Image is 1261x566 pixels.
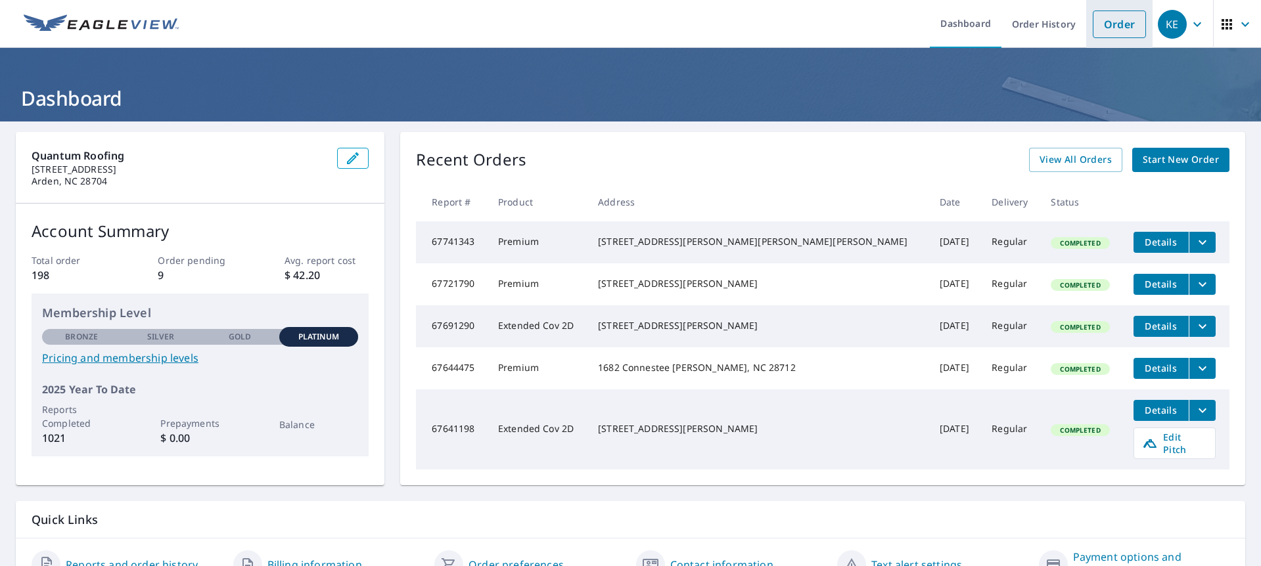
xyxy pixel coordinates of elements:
td: Regular [981,305,1040,347]
p: Balance [279,418,358,431]
p: 198 [32,267,116,283]
span: Details [1141,320,1181,332]
td: Regular [981,389,1040,469]
p: Quick Links [32,512,1229,528]
th: Status [1040,183,1122,221]
p: Arden, NC 28704 [32,175,327,187]
p: Silver [147,331,175,343]
div: [STREET_ADDRESS][PERSON_NAME] [598,277,919,290]
td: Extended Cov 2D [488,389,587,469]
span: Details [1141,404,1181,416]
td: 67641198 [416,389,488,469]
td: Premium [488,263,587,305]
button: detailsBtn-67691290 [1134,316,1189,337]
td: [DATE] [929,347,981,389]
p: Quantum Roofing [32,148,327,163]
td: [DATE] [929,389,981,469]
p: 9 [158,267,242,283]
button: filesDropdownBtn-67721790 [1189,274,1216,295]
p: Platinum [298,331,340,343]
button: detailsBtn-67641198 [1134,400,1189,421]
p: $ 42.20 [285,267,369,283]
button: filesDropdownBtn-67644475 [1189,358,1216,379]
span: Completed [1052,425,1108,435]
th: Report # [416,183,488,221]
td: Regular [981,263,1040,305]
td: 67644475 [416,347,488,389]
p: Avg. report cost [285,253,369,267]
p: Reports Completed [42,403,121,430]
div: [STREET_ADDRESS][PERSON_NAME][PERSON_NAME][PERSON_NAME] [598,235,919,248]
th: Product [488,183,587,221]
a: Start New Order [1132,148,1229,172]
button: filesDropdownBtn-67641198 [1189,400,1216,421]
span: Completed [1052,238,1108,248]
span: Details [1141,236,1181,248]
td: Regular [981,221,1040,263]
th: Address [587,183,929,221]
p: 1021 [42,430,121,446]
button: detailsBtn-67721790 [1134,274,1189,295]
span: Completed [1052,280,1108,290]
td: [DATE] [929,263,981,305]
span: Completed [1052,322,1108,332]
p: Account Summary [32,219,369,243]
span: Start New Order [1143,152,1219,168]
p: Bronze [65,331,98,343]
span: View All Orders [1040,152,1112,168]
td: Premium [488,347,587,389]
th: Date [929,183,981,221]
td: [DATE] [929,221,981,263]
div: KE [1158,10,1187,39]
td: 67691290 [416,305,488,347]
p: Gold [229,331,251,343]
p: Membership Level [42,304,358,322]
p: Recent Orders [416,148,526,172]
button: detailsBtn-67741343 [1134,232,1189,253]
p: Prepayments [160,416,239,430]
td: 67721790 [416,263,488,305]
button: filesDropdownBtn-67741343 [1189,232,1216,253]
td: Regular [981,347,1040,389]
span: Details [1141,362,1181,374]
td: Premium [488,221,587,263]
a: Pricing and membership levels [42,350,358,366]
td: Extended Cov 2D [488,305,587,347]
span: Completed [1052,364,1108,374]
p: Total order [32,253,116,267]
div: 1682 Connestee [PERSON_NAME], NC 28712 [598,361,919,374]
span: Details [1141,278,1181,290]
p: Order pending [158,253,242,267]
a: Edit Pitch [1134,427,1216,459]
a: Order [1093,11,1146,38]
th: Delivery [981,183,1040,221]
p: 2025 Year To Date [42,381,358,397]
p: [STREET_ADDRESS] [32,163,327,175]
td: 67741343 [416,221,488,263]
td: [DATE] [929,305,981,347]
div: [STREET_ADDRESS][PERSON_NAME] [598,319,919,332]
div: [STREET_ADDRESS][PERSON_NAME] [598,422,919,435]
a: View All Orders [1029,148,1122,172]
span: Edit Pitch [1142,431,1207,456]
button: detailsBtn-67644475 [1134,358,1189,379]
button: filesDropdownBtn-67691290 [1189,316,1216,337]
img: EV Logo [24,14,179,34]
p: $ 0.00 [160,430,239,446]
h1: Dashboard [16,85,1245,112]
